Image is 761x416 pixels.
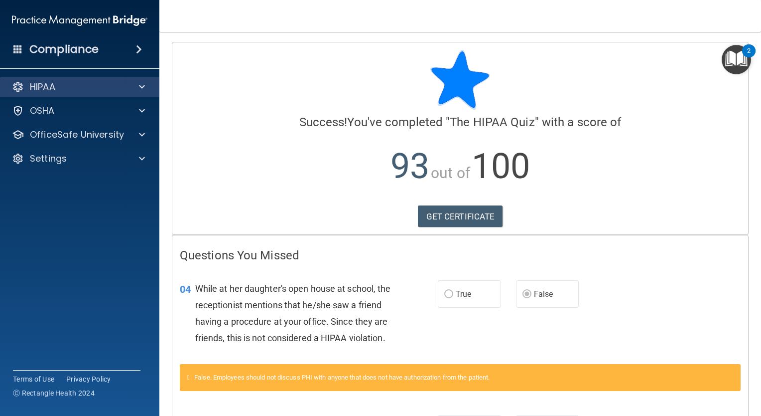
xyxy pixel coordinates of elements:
img: blue-star-rounded.9d042014.png [430,50,490,110]
a: HIPAA [12,81,145,93]
span: False. Employees should not discuss PHI with anyone that does not have authorization from the pat... [194,374,490,381]
a: Terms of Use [13,374,54,384]
input: False [522,291,531,298]
button: Open Resource Center, 2 new notifications [722,45,751,74]
span: While at her daughter's open house at school, the receptionist mentions that he/she saw a friend ... [195,283,391,344]
h4: Questions You Missed [180,249,741,262]
span: 100 [472,146,530,187]
span: False [534,289,553,299]
p: Settings [30,153,67,165]
div: 2 [747,51,751,64]
span: Ⓒ Rectangle Health 2024 [13,388,95,398]
span: True [456,289,471,299]
input: True [444,291,453,298]
span: 93 [390,146,429,187]
a: OSHA [12,105,145,117]
h4: Compliance [29,42,99,56]
iframe: Drift Widget Chat Controller [711,347,749,385]
img: PMB logo [12,10,147,30]
p: HIPAA [30,81,55,93]
a: Settings [12,153,145,165]
p: OSHA [30,105,55,117]
p: OfficeSafe University [30,129,124,141]
span: Success! [299,115,348,129]
span: 04 [180,283,191,295]
h4: You've completed " " with a score of [180,116,741,129]
a: GET CERTIFICATE [418,206,503,227]
a: OfficeSafe University [12,129,145,141]
span: The HIPAA Quiz [450,115,534,129]
a: Privacy Policy [66,374,111,384]
span: out of [431,164,470,182]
